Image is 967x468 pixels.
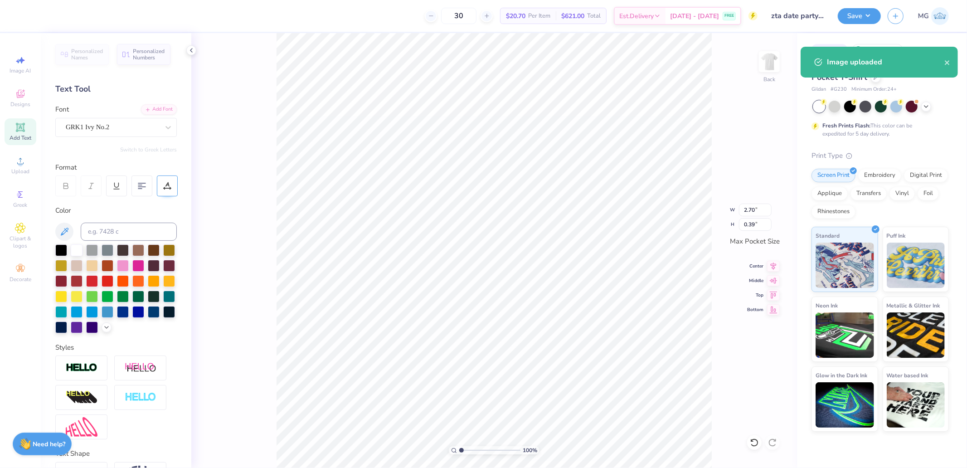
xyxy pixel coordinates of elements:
span: Gildan [812,86,826,93]
span: Personalized Numbers [133,48,165,61]
div: Foil [918,187,939,200]
span: Middle [747,278,763,284]
span: Center [747,263,763,269]
strong: Fresh Prints Flash: [822,122,870,129]
div: Add Font [141,104,177,115]
img: Metallic & Glitter Ink [887,312,945,358]
img: Puff Ink [887,243,945,288]
img: Water based Ink [887,382,945,428]
div: Text Shape [55,448,177,459]
span: Clipart & logos [5,235,36,249]
div: Text Tool [55,83,177,95]
span: Decorate [10,276,31,283]
div: Digital Print [904,169,948,182]
img: Stroke [66,363,97,373]
input: Untitled Design [764,7,831,25]
div: Screen Print [812,169,855,182]
input: – – [441,8,476,24]
div: Vinyl [889,187,915,200]
span: FREE [724,13,734,19]
div: Transfers [850,187,887,200]
span: Water based Ink [887,370,928,380]
span: Per Item [528,11,550,21]
img: Back [760,53,778,71]
span: Neon Ink [816,301,838,310]
input: e.g. 7428 c [81,223,177,241]
span: Glow in the Dark Ink [816,370,867,380]
button: close [944,57,951,68]
span: Standard [816,231,840,240]
span: Est. Delivery [619,11,654,21]
button: Switch to Greek Letters [120,146,177,153]
div: Image uploaded [827,57,944,68]
span: $20.70 [506,11,525,21]
div: This color can be expedited for 5 day delivery. [822,122,934,138]
span: Greek [14,201,28,209]
div: Color [55,205,177,216]
div: Applique [812,187,848,200]
div: Format [55,162,178,173]
span: Image AI [10,67,31,74]
div: Back [763,75,775,83]
span: Add Text [10,134,31,141]
span: Minimum Order: 24 + [851,86,897,93]
img: Negative Space [125,392,156,403]
span: Total [587,11,601,21]
span: # G230 [831,86,847,93]
span: Puff Ink [887,231,906,240]
div: Rhinestones [812,205,855,219]
img: Free Distort [66,417,97,437]
strong: Need help? [33,440,66,448]
span: Designs [10,101,30,108]
span: Top [747,292,763,298]
span: $621.00 [561,11,584,21]
img: Standard [816,243,874,288]
img: Neon Ink [816,312,874,358]
div: Embroidery [858,169,901,182]
span: 100 % [523,446,537,454]
span: Personalized Names [71,48,103,61]
label: Font [55,104,69,115]
span: [DATE] - [DATE] [670,11,719,21]
img: Glow in the Dark Ink [816,382,874,428]
img: Shadow [125,362,156,374]
div: Print Type [812,151,949,161]
span: Upload [11,168,29,175]
img: 3d Illusion [66,390,97,405]
span: Bottom [747,307,763,313]
div: Styles [55,342,177,353]
span: Metallic & Glitter Ink [887,301,940,310]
